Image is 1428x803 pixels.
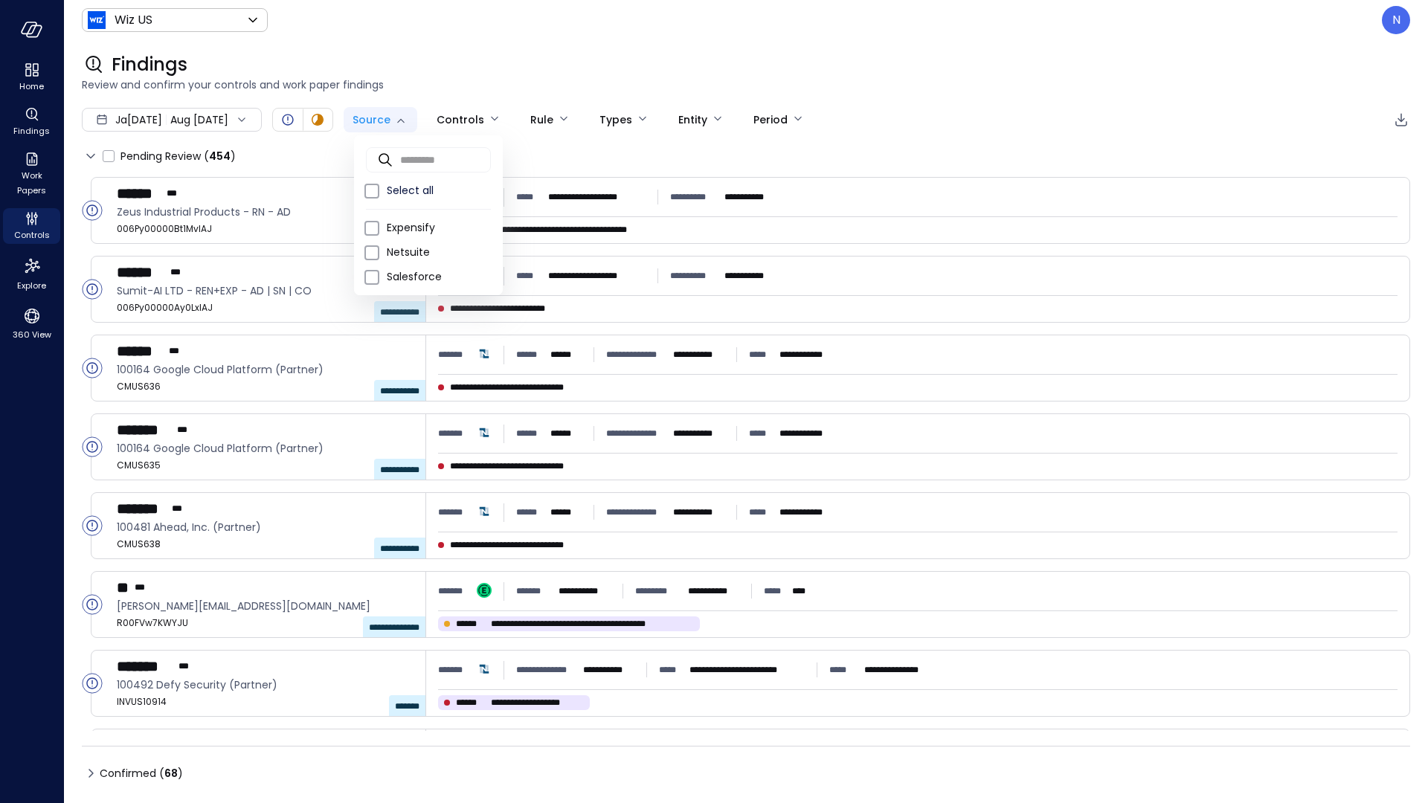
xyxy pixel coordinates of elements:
[387,269,491,285] span: Salesforce
[387,183,491,199] span: Select all
[387,220,491,236] span: Expensify
[387,245,491,260] span: Netsuite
